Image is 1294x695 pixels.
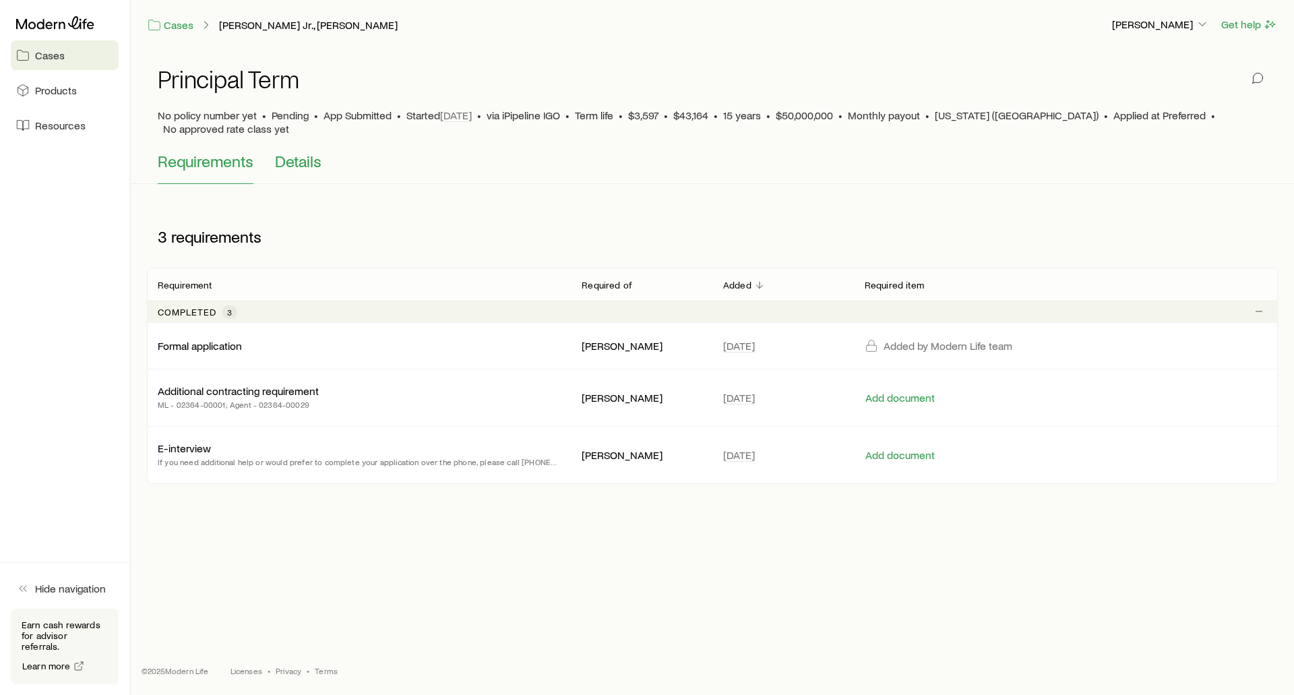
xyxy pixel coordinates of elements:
a: Privacy [276,665,301,676]
span: App Submitted [323,109,392,122]
p: If you need additional help or would prefer to complete your application over the phone, please c... [158,455,560,469]
span: requirements [171,227,261,246]
span: • [314,109,318,122]
span: $50,000,000 [776,109,833,122]
button: Hide navigation [11,574,119,603]
span: • [925,109,929,122]
div: Application details tabs [158,152,1267,184]
span: No approved rate class yet [163,122,289,135]
a: Resources [11,111,119,140]
p: [PERSON_NAME] [582,339,702,353]
button: Add document [865,449,935,462]
span: • [619,109,623,122]
p: E-interview [158,442,211,455]
p: Added [723,280,751,291]
button: Get help [1221,17,1278,32]
p: [PERSON_NAME] [1112,18,1209,31]
span: Applied at Preferred [1113,109,1206,122]
span: • [838,109,842,122]
a: Products [11,75,119,105]
span: • [766,109,770,122]
span: • [262,109,266,122]
button: [PERSON_NAME] [1111,17,1210,33]
span: Products [35,84,77,97]
p: Added by Modern Life team [884,339,1012,353]
div: Earn cash rewards for advisor referrals.Learn more [11,609,119,684]
span: $43,164 [673,109,708,122]
p: Additional contracting requirement [158,384,319,398]
p: Formal application [158,339,242,353]
span: via iPipeline IGO [487,109,560,122]
a: Cases [147,18,194,33]
span: • [714,109,718,122]
span: Hide navigation [35,582,106,595]
span: • [477,109,481,122]
span: • [565,109,569,122]
span: 15 years [723,109,761,122]
span: • [268,665,270,676]
span: [DATE] [723,391,755,404]
span: No policy number yet [158,109,257,122]
span: Resources [35,119,86,132]
span: • [397,109,401,122]
span: [US_STATE] ([GEOGRAPHIC_DATA]) [935,109,1099,122]
a: Licenses [230,665,262,676]
span: • [1211,109,1215,122]
span: [DATE] [723,339,755,353]
p: © 2025 Modern Life [142,665,209,676]
p: Earn cash rewards for advisor referrals. [22,620,108,652]
a: Cases [11,40,119,70]
button: Add document [865,392,935,404]
h1: Principal Term [158,65,299,92]
span: Details [275,152,321,171]
span: [DATE] [440,109,472,122]
a: [PERSON_NAME] Jr., [PERSON_NAME] [218,19,398,32]
span: 3 [158,227,167,246]
span: Term life [575,109,613,122]
p: Requirement [158,280,212,291]
span: • [307,665,309,676]
a: Terms [315,665,338,676]
p: ML - 02364-00001; Agent - 02364-00029 [158,398,319,411]
p: [PERSON_NAME] [582,391,702,404]
p: Completed [158,307,216,318]
p: [PERSON_NAME] [582,448,702,462]
span: 3 [227,307,232,318]
span: • [664,109,668,122]
p: Started [406,109,472,122]
span: • [1104,109,1108,122]
p: Required item [865,280,924,291]
span: Learn more [22,661,71,671]
span: Cases [35,49,65,62]
p: Pending [272,109,309,122]
p: Required of [582,280,632,291]
span: $3,597 [628,109,658,122]
span: [DATE] [723,448,755,462]
span: Monthly payout [848,109,920,122]
span: Requirements [158,152,253,171]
